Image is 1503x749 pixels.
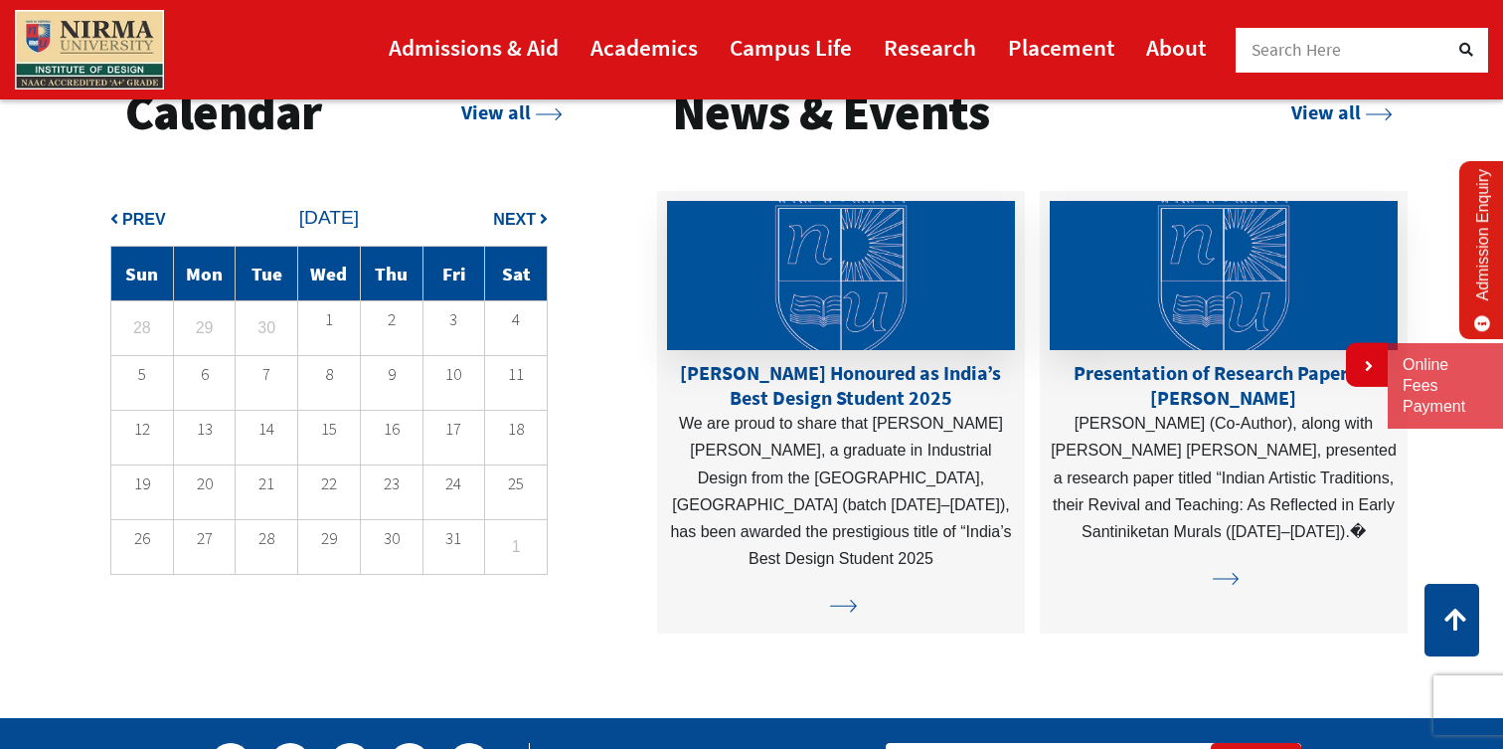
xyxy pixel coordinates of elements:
td: Wed [298,246,361,300]
p: 6 [174,367,236,382]
p: 18 [485,422,547,437]
span: Prev [122,211,166,228]
p: We are proud to share that [PERSON_NAME] [PERSON_NAME], a graduate in Industrial Design from the ... [667,410,1015,572]
p: 11 [485,367,547,382]
img: Sakshi Kadu Honoured as India’s Best Design Student 2025 [667,201,1015,350]
td: 30 [236,300,298,355]
td: Sat [485,246,548,300]
img: main_logo [15,10,164,90]
p: 23 [361,476,422,491]
a: [PERSON_NAME] Honoured as India’s Best Design Student 2025 [680,360,1001,410]
td: Mon [173,246,236,300]
button: Prev [110,206,166,233]
a: Academics [590,25,698,70]
p: 17 [423,422,485,437]
p: 10 [423,367,485,382]
p: 2 [361,312,422,327]
td: 28 [111,300,174,355]
p: 24 [423,476,485,491]
p: 13 [174,422,236,437]
a: Placement [1008,25,1114,70]
p: 16 [361,422,422,437]
p: 22 [298,476,360,491]
a: Admissions & Aid [389,25,559,70]
p: 26 [111,531,173,546]
td: Sun [111,246,174,300]
span: Next [493,211,536,228]
p: 29 [298,531,360,546]
a: View all [461,99,563,124]
img: Presentation of Research Paper by Prof. Pradipta Biswas [1050,201,1398,350]
h3: Calendar [125,82,321,144]
p: 19 [111,476,173,491]
p: [PERSON_NAME] (Co-Author), along with [PERSON_NAME] [PERSON_NAME], presented a research paper tit... [1050,410,1398,545]
td: 29 [173,300,236,355]
h3: News & Events [672,82,989,144]
p: 28 [236,531,297,546]
a: Presentation of Research Paper by [PERSON_NAME] [1074,360,1373,410]
a: Campus Life [730,25,852,70]
td: [DATE] [111,191,548,246]
a: View all [1291,99,1393,124]
p: 21 [236,476,297,491]
td: Thu [360,246,422,300]
p: 15 [298,422,360,437]
a: Online Fees Payment [1403,355,1488,417]
p: 20 [174,476,236,491]
p: 12 [111,422,173,437]
p: 30 [361,531,422,546]
span: Search Here [1252,39,1342,61]
td: Tue [236,246,298,300]
td: 1 [485,519,548,574]
p: 3 [423,312,485,327]
p: 25 [485,476,547,491]
p: 9 [361,367,422,382]
p: 4 [485,312,547,327]
a: About [1146,25,1206,70]
p: 5 [111,367,173,382]
p: 7 [236,367,297,382]
p: 14 [236,422,297,437]
td: Fri [422,246,485,300]
button: Next [493,206,548,233]
p: 31 [423,531,485,546]
p: 8 [298,367,360,382]
p: 27 [174,531,236,546]
p: 1 [298,312,360,327]
a: Research [884,25,976,70]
